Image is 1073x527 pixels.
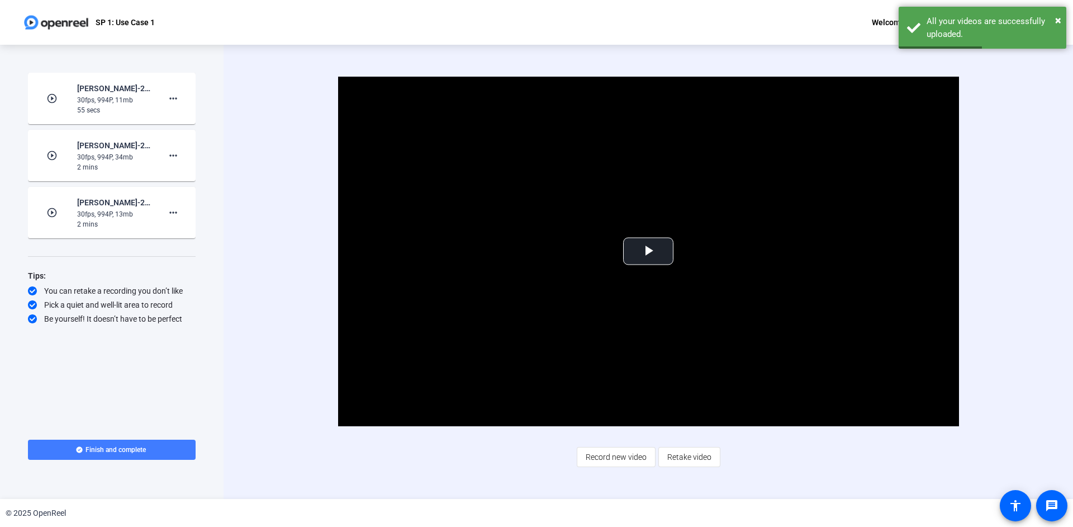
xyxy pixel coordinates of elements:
[872,16,1051,29] div: Welcome, [PERSON_NAME][DEMOGRAPHIC_DATA]
[586,446,647,468] span: Record new video
[927,15,1058,40] div: All your videos are successfully uploaded.
[77,162,152,172] div: 2 mins
[28,299,196,310] div: Pick a quiet and well-lit area to record
[167,149,180,162] mat-icon: more_horiz
[77,209,152,219] div: 30fps, 994P, 13mb
[658,447,720,467] button: Retake video
[22,11,90,34] img: OpenReel logo
[577,447,656,467] button: Record new video
[77,139,152,152] div: [PERSON_NAME]-2025 Q4 Tech Demo Video-SP 1- Use Case 1-1757684652569-screen
[46,207,60,218] mat-icon: play_circle_outline
[623,238,673,265] button: Play Video
[1045,499,1058,512] mat-icon: message
[28,269,196,283] div: Tips:
[37,201,70,224] img: thumb-nail
[37,87,70,110] img: thumb-nail
[86,445,146,454] span: Finish and complete
[167,206,180,219] mat-icon: more_horiz
[77,219,152,229] div: 2 mins
[1055,12,1061,29] button: Close
[77,105,152,115] div: 55 secs
[28,285,196,297] div: You can retake a recording you don’t like
[77,95,152,105] div: 30fps, 994P, 11mb
[77,152,152,162] div: 30fps, 994P, 34mb
[338,77,959,426] div: Video Player
[77,82,152,95] div: [PERSON_NAME]-2025 Q4 Tech Demo Video-SP 1- Use Case 1-1757686184790-screen
[28,313,196,324] div: Be yourself! It doesn’t have to be perfect
[28,440,196,460] button: Finish and complete
[1055,13,1061,27] span: ×
[37,144,70,167] img: thumb-nail
[46,93,60,104] mat-icon: play_circle_outline
[1009,499,1022,512] mat-icon: accessibility
[167,92,180,105] mat-icon: more_horiz
[6,507,66,519] div: © 2025 OpenReel
[46,150,60,161] mat-icon: play_circle_outline
[667,446,711,468] span: Retake video
[77,196,152,209] div: [PERSON_NAME]-2025 Q4 Tech Demo Video-SP 1- Use Case 1-1757601538666-screen
[96,16,155,29] p: SP 1: Use Case 1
